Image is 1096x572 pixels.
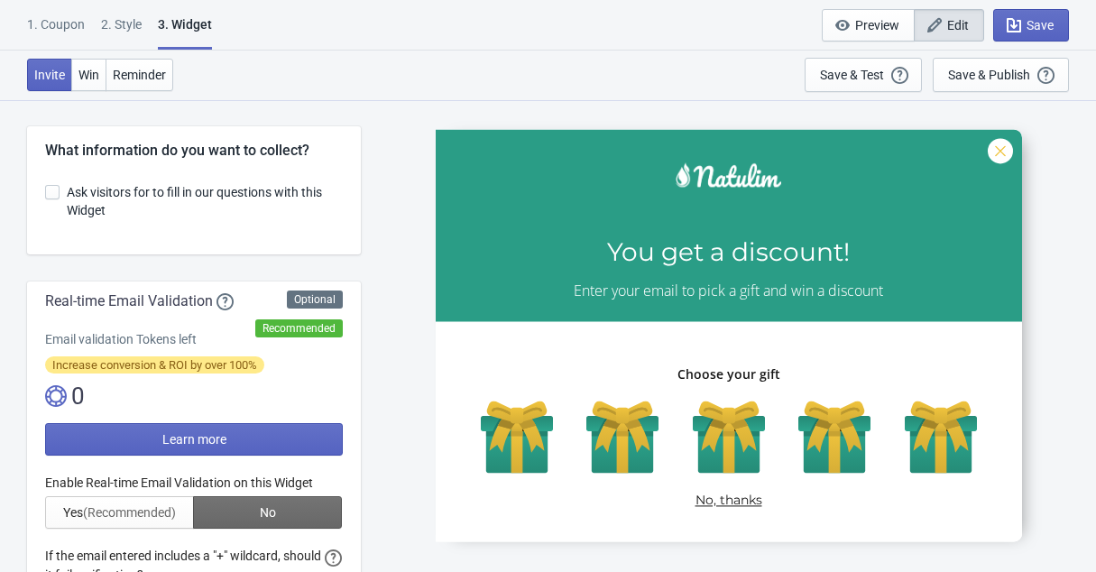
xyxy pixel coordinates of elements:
[67,183,343,219] span: Ask visitors for to fill in our questions with this Widget
[71,59,106,91] button: Win
[1020,500,1078,554] iframe: chat widget
[162,432,226,447] span: Learn more
[762,14,1078,484] iframe: chat widget
[113,68,166,82] span: Reminder
[255,319,343,337] div: Recommended
[45,382,343,411] div: 0
[106,59,173,91] button: Reminder
[914,9,984,42] button: Edit
[45,140,343,161] div: What information do you want to collect?
[34,68,65,82] span: Invite
[45,291,213,312] span: Real-time Email Validation
[78,68,99,82] span: Win
[762,504,1078,545] iframe: chat widget
[45,423,343,456] button: Learn more
[27,15,85,47] div: 1. Coupon
[45,356,264,374] span: Increase conversion & ROI by over 100%
[158,15,212,50] div: 3. Widget
[101,15,142,47] div: 2 . Style
[287,291,343,309] div: Optional
[45,330,343,348] div: Email validation Tokens left
[45,385,67,407] img: tokens.svg
[822,9,915,42] button: Preview
[27,59,72,91] button: Invite
[993,9,1069,42] button: Save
